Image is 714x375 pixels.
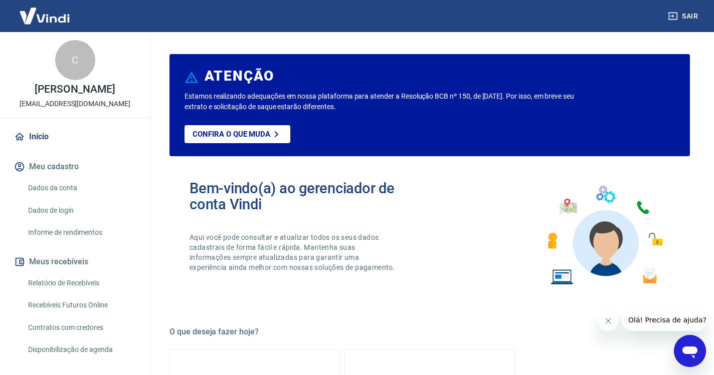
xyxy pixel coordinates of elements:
button: Sair [666,7,702,26]
p: Estamos realizando adequações em nossa plataforma para atender a Resolução BCB nº 150, de [DATE].... [185,91,577,112]
button: Meu cadastro [12,156,138,178]
img: Imagem de um avatar masculino com diversos icones exemplificando as funcionalidades do gerenciado... [539,180,670,291]
p: Confira o que muda [193,130,270,139]
a: Dados da conta [24,178,138,198]
iframe: Fechar mensagem [598,311,618,331]
a: Contratos com credores [24,317,138,338]
div: C [55,40,95,80]
h2: Bem-vindo(a) ao gerenciador de conta Vindi [190,180,430,212]
button: Meus recebíveis [12,251,138,273]
h5: O que deseja fazer hoje? [169,327,690,337]
iframe: Mensagem da empresa [622,309,706,331]
a: Início [12,126,138,148]
a: Relatório de Recebíveis [24,273,138,293]
img: Vindi [12,1,77,31]
a: Dados de login [24,200,138,221]
span: Olá! Precisa de ajuda? [6,7,84,15]
a: Informe de rendimentos [24,222,138,243]
p: [PERSON_NAME] [35,84,115,95]
a: Recebíveis Futuros Online [24,295,138,315]
p: [EMAIL_ADDRESS][DOMAIN_NAME] [20,99,130,109]
a: Confira o que muda [185,125,290,143]
p: Aqui você pode consultar e atualizar todos os seus dados cadastrais de forma fácil e rápida. Mant... [190,232,397,272]
iframe: Botão para abrir a janela de mensagens [674,335,706,367]
h6: ATENÇÃO [205,71,274,81]
a: Disponibilização de agenda [24,339,138,360]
